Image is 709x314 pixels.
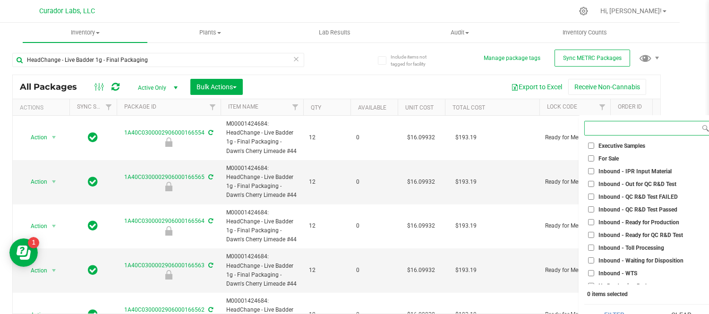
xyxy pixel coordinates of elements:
[484,54,540,62] button: Manage package tags
[585,121,700,135] input: Search
[405,104,434,111] a: Unit Cost
[309,178,345,187] span: 12
[207,306,213,313] span: Sync from Compliance System
[23,28,147,37] span: Inventory
[115,270,222,280] div: Ready for Menu
[618,103,642,110] a: Order Id
[196,83,237,91] span: Bulk Actions
[598,181,676,187] span: Inbound - Out for QC R&D Test
[190,79,243,95] button: Bulk Actions
[124,174,205,180] a: 1A40C0300002906000166565
[273,23,397,42] a: Lab Results
[115,226,222,236] div: Ready for Menu
[451,131,481,144] span: $193.19
[356,178,392,187] span: 0
[147,23,272,42] a: Plants
[101,99,117,115] a: Filter
[598,245,664,251] span: Inbound - Toll Processing
[545,133,605,142] span: Ready for Menu
[309,133,345,142] span: 12
[398,204,445,249] td: $16.09932
[226,164,298,200] span: M00001424684: HeadChange - Live Badder 1g - Final Packaging - Dawn's Cherry Limeade #44
[588,181,594,187] input: Inbound - Out for QC R&D Test
[226,119,298,156] span: M00001424684: HeadChange - Live Badder 1g - Final Packaging - Dawn's Cherry Limeade #44
[522,23,647,42] a: Inventory Counts
[598,207,677,212] span: Inbound - QC R&D Test Passed
[568,79,646,95] button: Receive Non-Cannabis
[20,104,66,111] div: Actions
[545,266,605,275] span: Ready for Menu
[588,168,594,174] input: Inbound - IPR Input Material
[398,160,445,204] td: $16.09932
[228,103,258,110] a: Item Name
[588,219,594,225] input: Inbound - Ready for Production
[588,194,594,200] input: Inbound - QC R&D Test FAILED
[398,28,521,37] span: Audit
[22,131,48,144] span: Action
[451,263,481,277] span: $193.19
[48,220,60,233] span: select
[205,99,221,115] a: Filter
[555,50,630,67] button: Sync METRC Packages
[356,266,392,275] span: 0
[588,143,594,149] input: Executive Samples
[48,131,60,144] span: select
[88,131,98,144] span: In Sync
[48,264,60,277] span: select
[588,257,594,263] input: Inbound - Waiting for Disposition
[588,245,594,251] input: Inbound - Toll Processing
[578,7,589,16] div: Manage settings
[398,116,445,160] td: $16.09932
[22,175,48,188] span: Action
[588,232,594,238] input: Inbound - Ready for QC R&D Test
[23,23,147,42] a: Inventory
[358,104,386,111] a: Available
[22,264,48,277] span: Action
[545,178,605,187] span: Ready for Menu
[598,271,637,276] span: Inbound - WTS
[588,206,594,212] input: Inbound - QC R&D Test Passed
[563,55,622,61] span: Sync METRC Packages
[207,129,213,136] span: Sync from Compliance System
[598,143,645,149] span: Executive Samples
[226,208,298,245] span: M00001424684: HeadChange - Live Badder 1g - Final Packaging - Dawn's Cherry Limeade #44
[207,174,213,180] span: Sync from Compliance System
[77,103,113,110] a: Sync Status
[28,237,39,248] iframe: Resource center unread badge
[391,53,438,68] span: Include items not tagged for facility
[453,104,485,111] a: Total Cost
[545,221,605,230] span: Ready for Menu
[9,238,38,267] iframe: Resource center
[115,137,222,147] div: Ready for Menu
[598,194,678,200] span: Inbound - QC R&D Test FAILED
[587,291,709,297] div: 0 items selected
[307,28,364,37] span: Lab Results
[600,7,662,15] span: Hi, [PERSON_NAME]!
[598,156,619,161] span: For Sale
[311,104,321,111] a: Qty
[550,28,620,37] span: Inventory Counts
[207,218,213,224] span: Sync from Compliance System
[293,53,299,65] span: Clear
[88,219,98,232] span: In Sync
[588,155,594,161] input: For Sale
[547,103,577,110] a: Lock Code
[124,306,205,313] a: 1A40C0300002906000166562
[588,270,594,276] input: Inbound - WTS
[288,99,303,115] a: Filter
[207,262,213,269] span: Sync from Compliance System
[88,263,98,277] span: In Sync
[226,252,298,289] span: M00001424684: HeadChange - Live Badder 1g - Final Packaging - Dawn's Cherry Limeade #44
[505,79,568,95] button: Export to Excel
[398,248,445,293] td: $16.09932
[598,169,672,174] span: Inbound - IPR Input Material
[124,103,156,110] a: Package ID
[124,129,205,136] a: 1A40C0300002906000166554
[588,283,594,289] input: No Production Pathway
[309,221,345,230] span: 12
[451,219,481,233] span: $193.19
[20,82,86,92] span: All Packages
[148,28,272,37] span: Plants
[598,283,658,289] span: No Production Pathway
